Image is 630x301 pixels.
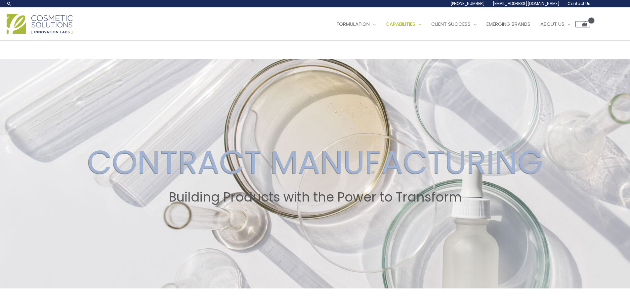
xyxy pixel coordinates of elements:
[6,190,624,205] h2: Building Products with the Power to Transform
[575,21,590,27] a: View Shopping Cart, empty
[567,1,590,6] span: Contact Us
[337,20,370,27] span: Formulation
[7,14,73,34] img: Cosmetic Solutions Logo
[493,1,560,6] span: [EMAIL_ADDRESS][DOMAIN_NAME]
[486,20,530,27] span: Emerging Brands
[386,20,415,27] span: Capabilities
[540,20,565,27] span: About Us
[482,14,535,34] a: Emerging Brands
[327,14,590,34] nav: Site Navigation
[426,14,482,34] a: Client Success
[535,14,575,34] a: About Us
[450,1,485,6] span: [PHONE_NUMBER]
[332,14,381,34] a: Formulation
[7,1,12,6] a: Search icon link
[431,20,471,27] span: Client Success
[381,14,426,34] a: Capabilities
[6,143,624,182] h2: CONTRACT MANUFACTURING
